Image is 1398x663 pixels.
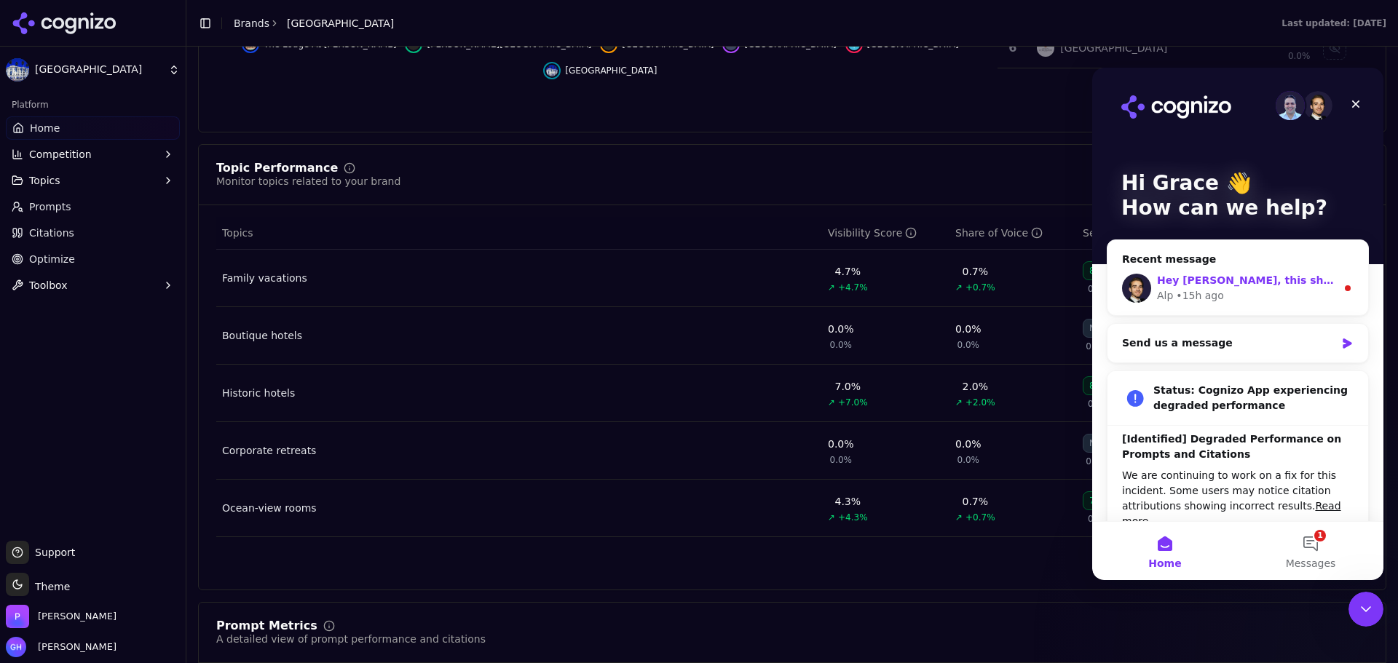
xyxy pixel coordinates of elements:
th: Topics [216,217,822,250]
span: Prompts [29,199,71,214]
button: Show hotel del coronado data [1323,36,1346,60]
a: Family vacations [222,271,307,285]
span: +0.7% [965,282,995,293]
span: [GEOGRAPHIC_DATA] [35,63,162,76]
span: +4.3% [838,512,868,523]
div: 84% [1083,261,1115,280]
span: 0.0% [1088,283,1110,295]
span: 0.0% [1288,50,1311,62]
div: 4.7% [835,264,861,279]
span: 0.0% [957,454,980,466]
span: 0.0% [830,339,853,351]
span: Home [56,491,89,501]
button: Competition [6,143,180,166]
th: visibilityScore [822,217,949,250]
a: Citations [6,221,180,245]
span: Competition [29,147,92,162]
span: 0.0% [957,339,980,351]
div: Close [250,23,277,49]
a: Historic hotels [222,386,295,400]
a: Corporate retreats [222,443,316,458]
span: Topics [29,173,60,188]
span: Perrill [38,610,116,623]
div: 0.7% [963,264,989,279]
div: 4.3% [835,494,861,509]
div: A detailed view of prompt performance and citations [216,632,486,646]
img: Perrill [6,605,29,628]
span: Optimize [29,252,75,266]
th: sentiment [1077,217,1204,250]
a: Home [6,116,180,140]
div: 7.0% [835,379,861,394]
div: 2.0% [963,379,989,394]
b: [Identified] Degraded Performance on Prompts and Citations [30,365,249,392]
iframe: To enrich screen reader interactions, please activate Accessibility in Grammarly extension settings [1348,592,1383,627]
span: ↗ [828,282,835,293]
span: Messages [194,491,244,501]
div: Topic Performance [216,162,338,174]
iframe: Intercom live chat [1092,68,1383,580]
div: 0.7% [963,494,989,509]
tr: 6hotel del coronado[GEOGRAPHIC_DATA]11.1%0.0%Show hotel del coronado data [998,28,1356,68]
div: 75% [1083,491,1115,510]
span: 0.0% [1086,341,1108,352]
div: Alp [65,221,81,236]
div: 0.0% [828,322,854,336]
span: Toolbox [29,278,68,293]
a: Brands [234,17,269,29]
div: Boutique hotels [222,328,302,343]
div: 89% [1083,376,1115,395]
div: Status: Cognizo App experiencing degraded performance [15,303,276,357]
span: ↗ [955,282,963,293]
span: Support [29,545,75,560]
div: Data table [216,217,1368,537]
span: +4.7% [838,282,868,293]
span: Home [30,121,60,135]
span: ↗ [828,512,835,523]
span: ↗ [955,512,963,523]
button: Open user button [6,637,116,657]
th: shareOfVoice [949,217,1077,250]
span: Citations [29,226,74,240]
span: 0.0% [1088,513,1110,525]
span: +0.7% [965,512,995,523]
div: 0.0% [828,437,854,451]
button: Open organization switcher [6,605,116,628]
div: Prompt Metrics [216,620,317,632]
span: [PERSON_NAME] [32,640,116,654]
div: 0.0% [955,437,982,451]
a: Prompts [6,195,180,218]
button: Messages [146,454,291,512]
div: 6 [1003,39,1023,57]
span: 0.0% [830,454,853,466]
tr: 10.9%Show hotel la jolla data [998,68,1356,108]
span: 0.0% [1088,398,1110,410]
a: Optimize [6,247,180,271]
div: Send us a message [15,255,277,295]
div: • 15h ago [84,221,131,236]
div: Visibility Score [828,226,917,240]
div: Send us a message [30,268,243,283]
img: Grande Colonial Hotel [6,58,29,82]
div: Share of Voice [955,226,1043,240]
span: +7.0% [838,397,868,408]
div: Status: Cognizo App experiencing degraded performance [61,315,261,346]
div: Platform [6,93,180,116]
button: Topics [6,169,180,192]
a: Ocean-view rooms [222,501,317,515]
div: N/A [1083,434,1111,453]
div: We are continuing to work on a fix for this incident. Some users may notice citation attributions... [30,400,261,461]
span: ↗ [955,397,963,408]
nav: breadcrumb [234,16,394,31]
span: ↗ [828,397,835,408]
